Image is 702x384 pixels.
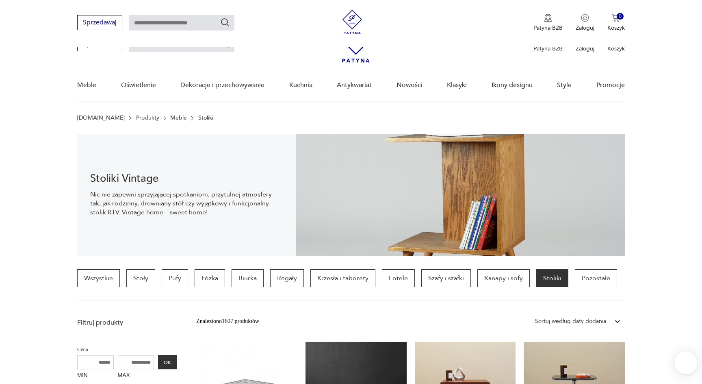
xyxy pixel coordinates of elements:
img: Ikona koszyka [612,14,620,22]
a: Łóżka [195,269,225,287]
a: Biurka [232,269,264,287]
p: Stoliki [198,115,213,121]
a: Stoły [126,269,155,287]
a: Produkty [136,115,159,121]
a: Style [557,70,572,101]
p: Patyna B2B [533,24,563,32]
img: Ikona medalu [544,14,552,23]
div: Sortuj według daty dodania [535,317,606,326]
p: Zaloguj [576,24,594,32]
a: Meble [77,70,96,101]
p: Cena [77,345,177,354]
a: Antykwariat [337,70,372,101]
button: Patyna B2B [533,14,563,32]
button: Sprzedawaj [77,15,122,30]
a: Pozostałe [575,269,617,287]
button: 0Koszyk [607,14,625,32]
a: Dekoracje i przechowywanie [180,70,264,101]
a: Wszystkie [77,269,120,287]
a: Kuchnia [289,70,312,101]
button: Szukaj [220,17,230,27]
a: Stoliki [536,269,568,287]
a: Klasyki [447,70,467,101]
p: Zaloguj [576,45,594,52]
a: Regały [270,269,304,287]
p: Koszyk [607,45,625,52]
a: Promocje [596,70,625,101]
div: Znaleziono 1607 produktów [196,317,259,326]
a: [DOMAIN_NAME] [77,115,125,121]
a: Krzesła i taborety [310,269,375,287]
a: Ikony designu [492,70,533,101]
button: OK [158,355,177,369]
a: Meble [170,115,187,121]
button: Zaloguj [576,14,594,32]
a: Ikona medaluPatyna B2B [533,14,563,32]
p: Filtruj produkty [77,318,177,327]
label: MIN [77,369,114,382]
a: Fotele [382,269,415,287]
img: Patyna - sklep z meblami i dekoracjami vintage [340,10,364,34]
p: Patyna B2B [533,45,563,52]
h1: Stoliki Vintage [90,174,283,183]
label: MAX [118,369,154,382]
a: Pufy [162,269,188,287]
p: Koszyk [607,24,625,32]
a: Nowości [396,70,422,101]
img: Ikonka użytkownika [581,14,589,22]
a: Sprzedawaj [77,20,122,26]
iframe: Smartsupp widget button [674,351,697,374]
p: Nic nie zapewni sprzyjającej spotkaniom, przytulnej atmosfery tak, jak rodzinny, drewniany stół c... [90,190,283,217]
a: Oświetlenie [121,70,156,101]
a: Kanapy i sofy [477,269,530,287]
div: 0 [617,13,624,20]
a: Sprzedawaj [77,41,122,47]
img: 2a258ee3f1fcb5f90a95e384ca329760.jpg [296,134,625,256]
a: Szafy i szafki [421,269,471,287]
